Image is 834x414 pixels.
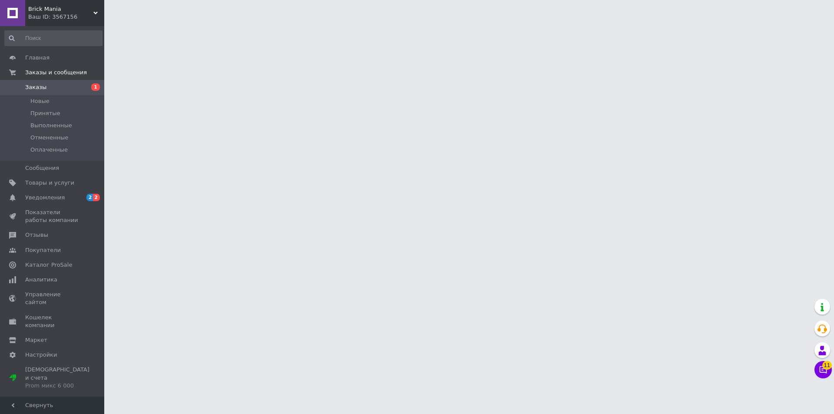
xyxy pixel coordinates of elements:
[86,194,93,201] span: 2
[25,276,57,284] span: Аналитика
[93,194,100,201] span: 2
[25,314,80,329] span: Кошелек компании
[25,291,80,306] span: Управление сайтом
[25,83,46,91] span: Заказы
[25,351,57,359] span: Настройки
[25,246,61,254] span: Покупатели
[25,54,50,62] span: Главная
[25,69,87,76] span: Заказы и сообщения
[30,134,68,142] span: Отмененные
[25,366,89,390] span: [DEMOGRAPHIC_DATA] и счета
[25,164,59,172] span: Сообщения
[25,261,72,269] span: Каталог ProSale
[28,13,104,21] div: Ваш ID: 3567156
[91,83,100,91] span: 1
[30,109,60,117] span: Принятые
[822,361,832,370] span: 11
[25,336,47,344] span: Маркет
[30,122,72,129] span: Выполненные
[30,146,68,154] span: Оплаченные
[25,209,80,224] span: Показатели работы компании
[4,30,103,46] input: Поиск
[25,382,89,390] div: Prom микс 6 000
[25,231,48,239] span: Отзывы
[30,97,50,105] span: Новые
[814,361,832,378] button: Чат с покупателем11
[25,179,74,187] span: Товары и услуги
[28,5,93,13] span: Brick Mania
[25,194,65,202] span: Уведомления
